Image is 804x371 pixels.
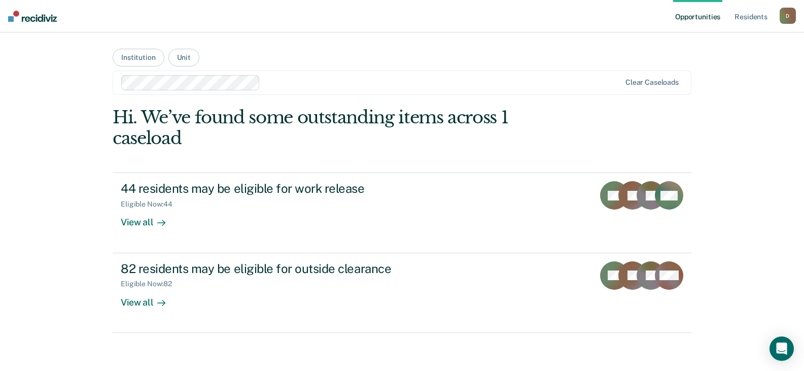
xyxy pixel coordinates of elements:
[121,200,181,209] div: Eligible Now : 44
[113,253,691,333] a: 82 residents may be eligible for outside clearanceEligible Now:82View all
[113,107,576,149] div: Hi. We’ve found some outstanding items across 1 caseload
[121,261,477,276] div: 82 residents may be eligible for outside clearance
[8,11,57,22] img: Recidiviz
[121,181,477,196] div: 44 residents may be eligible for work release
[121,288,178,308] div: View all
[770,336,794,361] div: Open Intercom Messenger
[625,78,679,87] div: Clear caseloads
[121,209,178,228] div: View all
[780,8,796,24] button: D
[168,49,199,66] button: Unit
[121,280,180,288] div: Eligible Now : 82
[113,49,164,66] button: Institution
[113,173,691,253] a: 44 residents may be eligible for work releaseEligible Now:44View all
